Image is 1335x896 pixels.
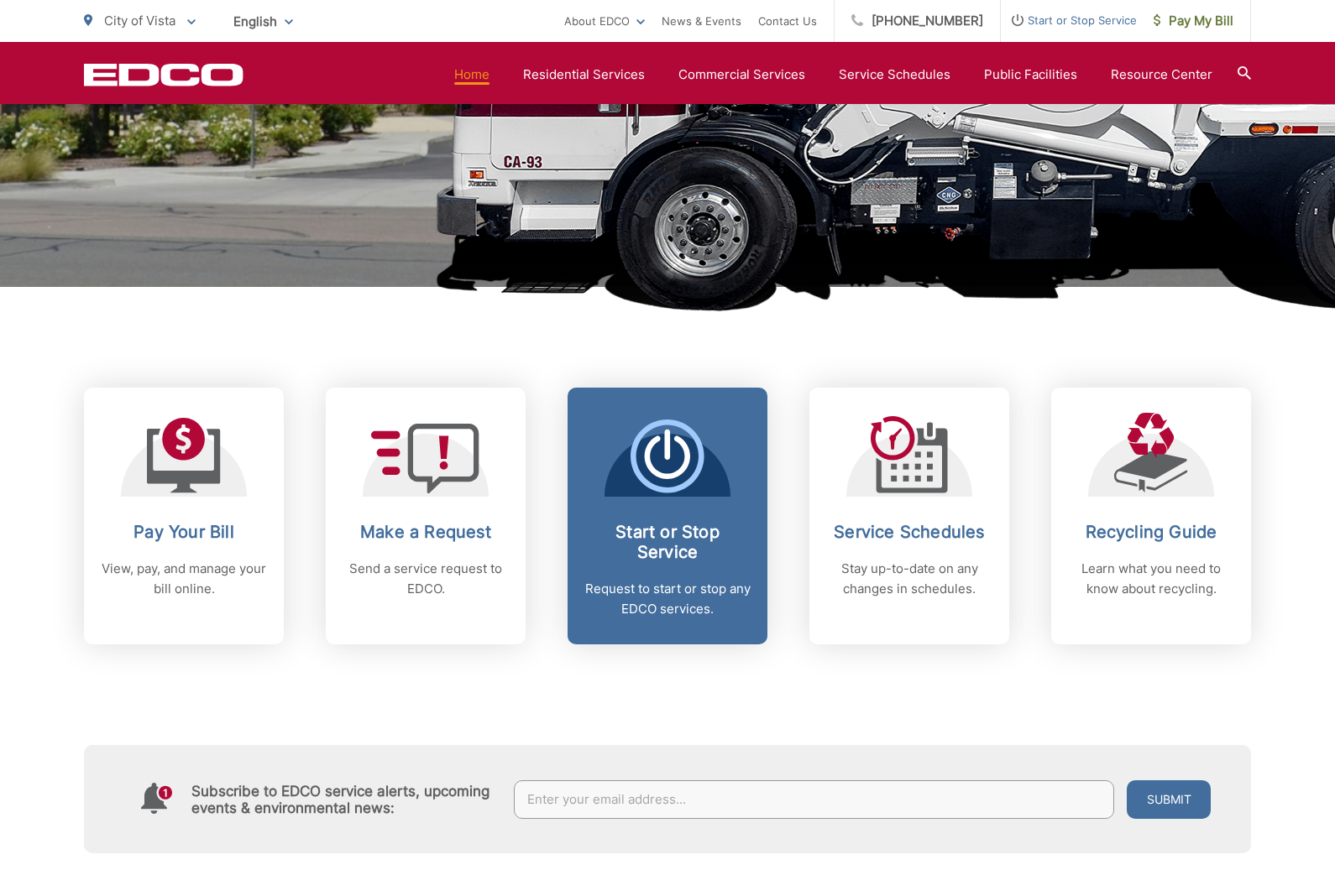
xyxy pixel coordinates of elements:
h2: Make a Request [343,522,509,542]
a: Residential Services [523,65,645,85]
a: Resource Center [1111,65,1212,85]
p: Stay up-to-date on any changes in schedules. [826,559,992,599]
a: Public Facilities [984,65,1077,85]
button: Submit [1127,780,1211,819]
h4: Subscribe to EDCO service alerts, upcoming events & environmental news: [191,783,497,816]
span: Pay My Bill [1154,11,1233,31]
a: EDCD logo. Return to the homepage. [84,63,243,86]
a: Pay Your Bill View, pay, and manage your bill online. [84,388,284,644]
p: Send a service request to EDCO. [343,559,509,599]
a: Make a Request Send a service request to EDCO. [326,388,526,644]
a: Service Schedules Stay up-to-date on any changes in schedules. [809,388,1009,644]
input: Enter your email address... [514,780,1115,819]
h2: Recycling Guide [1068,522,1234,542]
h2: Start or Stop Service [584,522,751,562]
a: Commercial Services [678,65,805,85]
h2: Pay Your Bill [101,522,267,542]
a: Contact Us [758,11,817,31]
a: News & Events [662,11,741,31]
span: English [221,7,306,36]
p: View, pay, and manage your bill online. [101,559,267,599]
p: Request to start or stop any EDCO services. [584,579,751,619]
a: Home [454,65,489,85]
a: Recycling Guide Learn what you need to know about recycling. [1051,388,1251,644]
p: Learn what you need to know about recycling. [1068,559,1234,599]
span: City of Vista [104,13,175,29]
a: Service Schedules [839,65,950,85]
h2: Service Schedules [826,522,992,542]
a: About EDCO [564,11,645,31]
